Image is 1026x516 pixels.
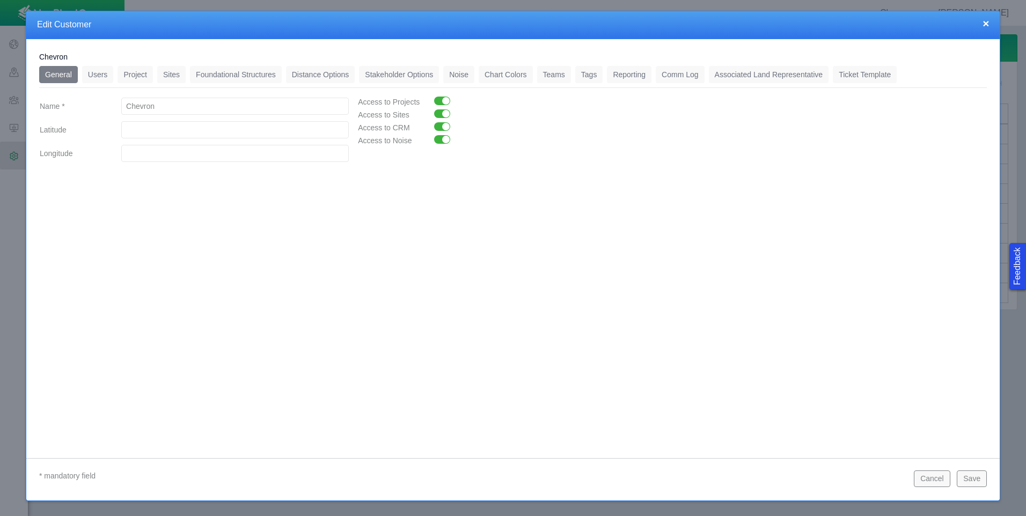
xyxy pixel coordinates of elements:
a: Tags [575,66,603,83]
span: Access to CRM [358,123,409,132]
a: Chart Colors [479,66,533,83]
a: Associated Land Representative [709,66,829,83]
button: Cancel [914,470,950,486]
a: Ticket Template [833,66,897,83]
span: Access to Projects [358,98,420,106]
a: Sites [157,66,186,83]
a: Noise [443,66,474,83]
a: Users [82,66,114,83]
span: Access to Noise [358,136,412,145]
a: Stakeholder Options [359,66,439,83]
label: Name * [31,97,113,116]
button: Save [957,470,987,486]
span: * mandatory field [39,471,96,480]
a: Project [118,66,153,83]
a: Comm Log [656,66,704,83]
label: Longitude [31,144,113,163]
a: Reporting [607,66,651,83]
button: close [983,18,989,29]
span: Access to Sites [358,110,409,119]
a: Distance Options [286,66,355,83]
h4: Edit Customer [37,19,989,31]
a: Foundational Structures [190,66,282,83]
a: Teams [537,66,571,83]
a: General [39,66,78,83]
label: Latitude [31,120,113,139]
h5: Chevron [39,52,987,62]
